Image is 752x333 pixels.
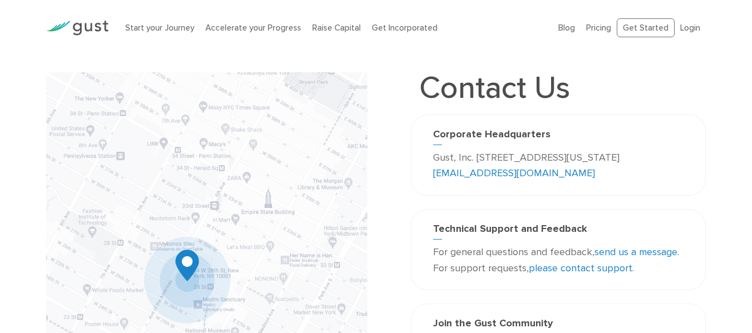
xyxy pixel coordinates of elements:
p: For general questions and feedback, . For support requests, . [433,245,684,277]
a: please contact support [529,262,632,274]
a: send us a message [594,246,677,258]
a: [EMAIL_ADDRESS][DOMAIN_NAME] [433,167,595,179]
h1: Contact Us [411,72,578,103]
a: Login [680,23,700,33]
h3: Technical Support and Feedback [433,223,684,240]
a: Pricing [586,23,611,33]
a: Blog [558,23,575,33]
img: Gust Logo [46,21,109,36]
a: Raise Capital [312,23,361,33]
a: Start your Journey [125,23,194,33]
a: Accelerate your Progress [205,23,301,33]
a: Get Started [617,18,675,38]
h3: Corporate Headquarters [433,128,684,145]
p: Gust, Inc. [STREET_ADDRESS][US_STATE] [433,150,684,182]
a: Get Incorporated [372,23,438,33]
